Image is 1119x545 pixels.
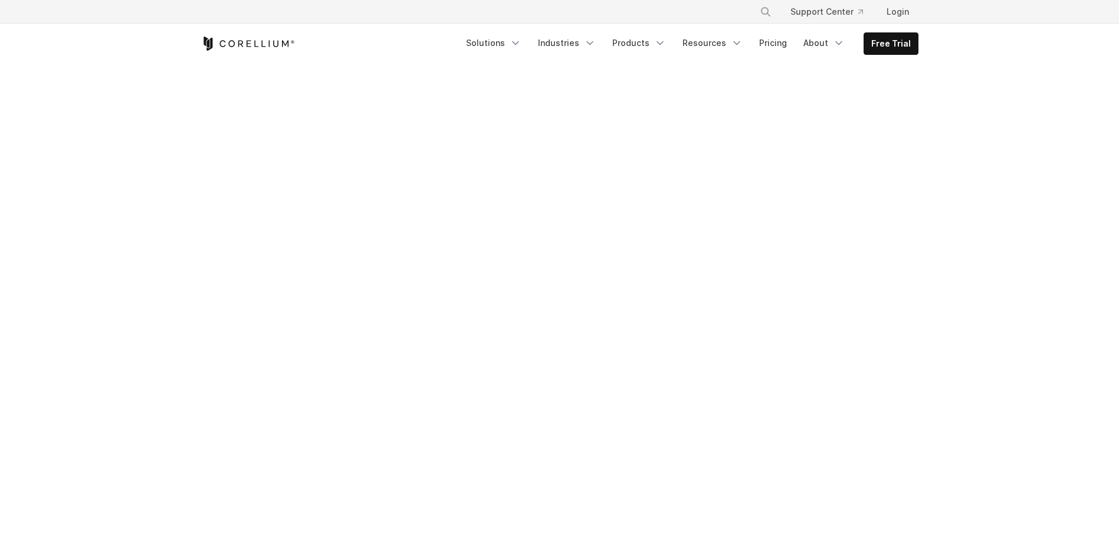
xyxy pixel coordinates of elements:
button: Search [755,1,776,22]
a: Solutions [459,32,529,54]
a: Login [877,1,918,22]
div: Navigation Menu [746,1,918,22]
a: Industries [531,32,603,54]
a: Products [605,32,673,54]
a: Pricing [752,32,794,54]
a: Resources [675,32,750,54]
div: Navigation Menu [459,32,918,55]
a: Support Center [781,1,872,22]
a: Free Trial [864,33,918,54]
a: Corellium Home [201,37,295,51]
a: About [796,32,852,54]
